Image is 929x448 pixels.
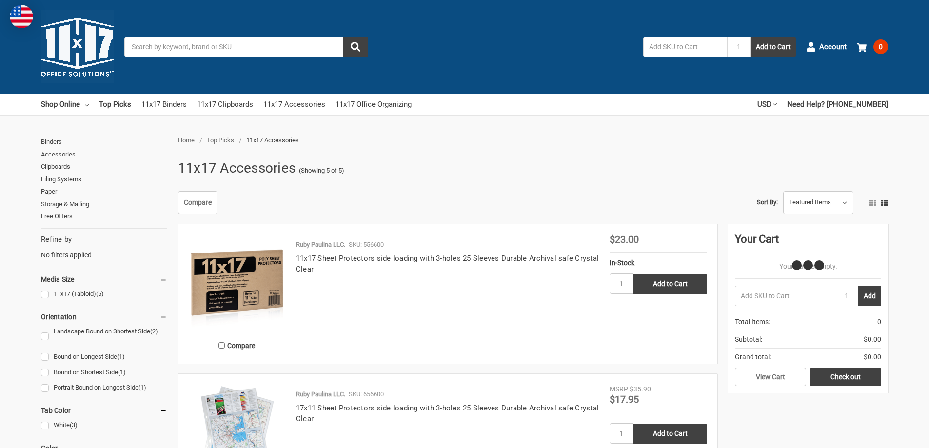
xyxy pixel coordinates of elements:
button: Add [858,286,881,306]
a: Clipboards [41,160,167,173]
input: Add to Cart [633,424,707,444]
a: Account [806,34,847,59]
h5: Orientation [41,311,167,323]
a: 0 [857,34,888,59]
a: Storage & Mailing [41,198,167,211]
a: White [41,419,167,432]
span: Grand total: [735,352,771,362]
span: $23.00 [610,234,639,245]
p: Ruby Paulina LLC. [296,390,345,399]
img: duty and tax information for United States [10,5,33,28]
span: Subtotal: [735,334,762,345]
span: $35.90 [630,385,651,393]
p: Ruby Paulina LLC. [296,240,345,250]
a: Top Picks [207,136,234,144]
span: Total Items: [735,317,770,327]
div: MSRP [610,384,628,394]
button: Add to Cart [751,37,796,57]
a: 11x17 Binders [141,94,187,115]
span: (1) [118,369,126,376]
a: Accessories [41,148,167,161]
h5: Media Size [41,273,167,285]
a: Shop Online [41,94,89,115]
input: Add to Cart [633,274,707,294]
a: Paper [41,185,167,198]
input: Compare [218,342,225,349]
a: Bound on Shortest Side [41,366,167,379]
a: 11x17 Clipboards [197,94,253,115]
h5: Refine by [41,234,167,245]
span: (1) [138,384,146,391]
label: Sort By: [757,195,778,210]
input: Add SKU to Cart [735,286,835,306]
span: (1) [117,353,125,360]
a: Home [178,136,195,144]
a: Need Help? [PHONE_NUMBER] [787,94,888,115]
span: 11x17 Accessories [246,136,299,144]
span: 0 [877,317,881,327]
span: (2) [150,328,158,335]
span: Account [819,41,847,53]
a: 11x17 Office Organizing [336,94,412,115]
a: Binders [41,136,167,148]
a: 11x17 (Tabloid) [41,288,167,301]
input: Search by keyword, brand or SKU [124,37,368,57]
h1: 11x17 Accessories [178,156,296,181]
a: Portrait Bound on Longest Side [41,381,167,394]
a: View Cart [735,368,806,386]
p: SKU: 656600 [349,390,384,399]
img: 11x17 Sheet Protectors side loading with 3-holes 25 Sleeves Durable Archival safe Crystal Clear [188,234,286,332]
a: 11x17 Sheet Protectors side loading with 3-holes 25 Sleeves Durable Archival safe Crystal Clear [296,254,599,274]
a: Check out [810,368,881,386]
input: Add SKU to Cart [643,37,727,57]
p: Your Cart Is Empty. [735,261,881,272]
a: Compare [178,191,217,214]
span: (5) [96,290,104,297]
span: $0.00 [864,334,881,345]
a: Free Offers [41,210,167,223]
a: USD [757,94,777,115]
a: 17x11 Sheet Protectors side loading with 3-holes 25 Sleeves Durable Archival safe Crystal Clear [296,404,599,424]
p: SKU: 556600 [349,240,384,250]
h5: Tab Color [41,405,167,416]
iframe: Google Customer Reviews [849,422,929,448]
span: $17.95 [610,393,639,405]
span: $0.00 [864,352,881,362]
a: Filing Systems [41,173,167,186]
label: Compare [188,337,286,353]
a: Bound on Longest Side [41,351,167,364]
div: Your Cart [735,231,881,254]
span: 0 [873,39,888,54]
span: (Showing 5 of 5) [299,166,344,175]
a: Top Picks [99,94,131,115]
a: Landscape Bound on Shortest Side [41,325,167,348]
span: (3) [70,421,78,429]
div: In-Stock [610,258,707,268]
img: 11x17.com [41,10,114,83]
a: 11x17 Accessories [263,94,325,115]
div: No filters applied [41,234,167,260]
